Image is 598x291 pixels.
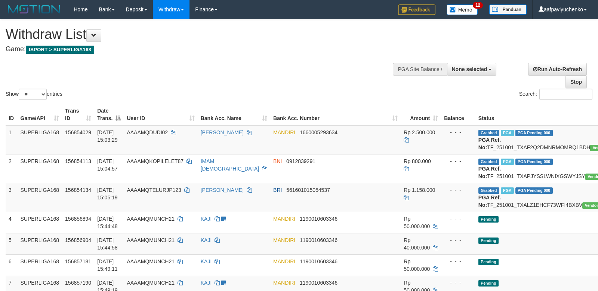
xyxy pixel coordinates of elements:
td: 1 [6,125,18,154]
span: AAAAMQTELURJP123 [127,187,181,193]
span: Marked by aafsoycanthlai [501,130,514,136]
a: KAJI [201,216,212,222]
span: Grabbed [478,130,499,136]
a: [PERSON_NAME] [201,187,244,193]
span: AAAAMQDUDI02 [127,129,168,135]
span: PGA Pending [515,187,553,194]
span: BRI [273,187,282,193]
a: [PERSON_NAME] [201,129,244,135]
td: 6 [6,254,18,276]
img: panduan.png [489,4,527,15]
span: Rp 50.000.000 [404,216,430,229]
div: - - - [444,215,472,223]
span: Copy 1660005293634 to clipboard [300,129,337,135]
a: IMAM [DEMOGRAPHIC_DATA] [201,158,259,172]
img: Button%20Memo.svg [447,4,478,15]
span: Rp 50.000.000 [404,258,430,272]
span: Pending [478,259,499,265]
span: PGA Pending [515,130,553,136]
span: Pending [478,216,499,223]
b: PGA Ref. No: [478,194,501,208]
select: Showentries [19,89,47,100]
div: - - - [444,157,472,165]
th: Bank Acc. Number: activate to sort column ascending [270,104,401,125]
th: Amount: activate to sort column ascending [401,104,441,125]
span: Rp 40.000.000 [404,237,430,251]
th: Game/API: activate to sort column ascending [18,104,62,125]
span: Copy 0912839291 to clipboard [286,158,315,164]
label: Show entries [6,89,62,100]
span: Marked by aafchhiseyha [501,159,514,165]
span: AAAAMQMUNCH21 [127,237,175,243]
span: AAAAMQKOPILELET87 [127,158,184,164]
a: Run Auto-Refresh [528,63,587,76]
td: 2 [6,154,18,183]
span: Rp 800.000 [404,158,431,164]
span: MANDIRI [273,216,295,222]
span: MANDIRI [273,129,295,135]
th: Balance [441,104,475,125]
div: PGA Site Balance / [393,63,447,76]
a: KAJI [201,280,212,286]
span: [DATE] 15:03:29 [97,129,118,143]
th: Trans ID: activate to sort column ascending [62,104,94,125]
span: AAAAMQMUNCH21 [127,280,175,286]
span: [DATE] 15:44:58 [97,237,118,251]
div: - - - [444,129,472,136]
a: KAJI [201,258,212,264]
input: Search: [539,89,592,100]
span: PGA Pending [515,159,553,165]
span: 156856904 [65,237,91,243]
td: SUPERLIGA168 [18,154,62,183]
td: SUPERLIGA168 [18,254,62,276]
span: Copy 1190010603346 to clipboard [300,258,337,264]
span: [DATE] 15:49:11 [97,258,118,272]
span: [DATE] 15:44:48 [97,216,118,229]
td: SUPERLIGA168 [18,125,62,154]
span: Grabbed [478,187,499,194]
span: Rp 1.158.000 [404,187,435,193]
span: ISPORT > SUPERLIGA168 [26,46,94,54]
span: 156854134 [65,187,91,193]
span: [DATE] 15:05:19 [97,187,118,200]
span: 156856894 [65,216,91,222]
th: Bank Acc. Name: activate to sort column ascending [198,104,270,125]
div: - - - [444,236,472,244]
button: None selected [447,63,497,76]
div: - - - [444,258,472,265]
td: 5 [6,233,18,254]
span: 156854113 [65,158,91,164]
span: MANDIRI [273,280,295,286]
b: PGA Ref. No: [478,137,501,150]
span: [DATE] 15:04:57 [97,158,118,172]
label: Search: [519,89,592,100]
div: - - - [444,279,472,287]
img: Feedback.jpg [398,4,435,15]
span: Copy 1190010603346 to clipboard [300,216,337,222]
span: 156857190 [65,280,91,286]
span: Copy 1190010603346 to clipboard [300,280,337,286]
span: MANDIRI [273,237,295,243]
span: 12 [473,2,483,9]
span: Grabbed [478,159,499,165]
span: Rp 2.500.000 [404,129,435,135]
span: Copy 561601015054537 to clipboard [286,187,330,193]
span: Marked by aafsengchandara [501,187,514,194]
b: PGA Ref. No: [478,166,501,179]
td: SUPERLIGA168 [18,183,62,212]
th: User ID: activate to sort column ascending [124,104,197,125]
span: None selected [452,66,487,72]
span: Pending [478,280,499,287]
img: MOTION_logo.png [6,4,62,15]
td: 4 [6,212,18,233]
span: AAAAMQMUNCH21 [127,216,175,222]
span: 156857181 [65,258,91,264]
th: Date Trans.: activate to sort column descending [94,104,124,125]
span: Copy 1190010603346 to clipboard [300,237,337,243]
h4: Game: [6,46,391,53]
span: MANDIRI [273,258,295,264]
span: Pending [478,238,499,244]
span: 156854029 [65,129,91,135]
h1: Withdraw List [6,27,391,42]
div: - - - [444,186,472,194]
